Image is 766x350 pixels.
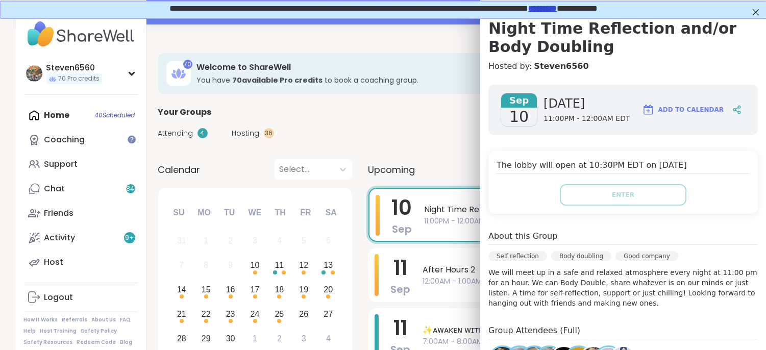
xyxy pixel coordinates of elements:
div: Choose Thursday, October 2nd, 2025 [268,328,290,349]
img: ShareWell Nav Logo [24,16,138,52]
div: Support [44,159,78,170]
div: 25 [275,307,284,321]
div: 3 [253,234,257,247]
div: 24 [251,307,260,321]
p: We will meet up in a safe and relaxed atmosphere every night at 11:00 pm for an hour. We can Body... [488,267,758,308]
div: 14 [177,283,186,296]
a: FAQ [120,316,131,323]
span: Sep [501,93,537,108]
h3: Night Time Reflection and/or Body Doubling [488,19,758,56]
div: 2 [277,332,282,345]
div: Su [167,202,190,224]
div: 3 [302,332,306,345]
span: 7:00AM - 8:00AM EDT [423,336,720,347]
div: Choose Sunday, September 28th, 2025 [171,328,193,349]
a: Help [24,328,36,335]
span: Sep [392,222,412,236]
div: 36 [264,128,274,138]
div: Good company [615,251,678,261]
span: 84 [127,185,135,193]
div: Choose Sunday, September 14th, 2025 [171,279,193,301]
div: 8 [204,258,208,272]
div: Not available Monday, September 1st, 2025 [195,230,217,252]
div: 16 [226,283,235,296]
div: 15 [202,283,211,296]
div: 27 [324,307,333,321]
div: Not available Wednesday, September 3rd, 2025 [244,230,266,252]
div: Choose Thursday, September 11th, 2025 [268,255,290,277]
span: 10 [509,108,529,126]
div: Choose Friday, September 26th, 2025 [293,303,315,325]
div: Not available Sunday, August 31st, 2025 [171,230,193,252]
span: Add to Calendar [658,105,724,114]
a: Steven6560 [534,60,588,72]
div: Coaching [44,134,85,145]
button: Add to Calendar [637,97,728,122]
div: 1 [204,234,208,247]
div: Self reflection [488,251,547,261]
b: 70 available Pro credit s [233,75,323,85]
div: Choose Thursday, September 18th, 2025 [268,279,290,301]
div: Choose Wednesday, October 1st, 2025 [244,328,266,349]
button: Enter [560,184,686,206]
iframe: Spotlight [128,135,136,143]
a: Safety Policy [81,328,117,335]
span: Calendar [158,163,201,177]
span: 11:00PM - 12:00AM EDT [425,216,719,227]
span: ✨ᴀᴡᴀᴋᴇɴ ᴡɪᴛʜ ʙᴇᴀᴜᴛɪғᴜʟ sᴏᴜʟs✨ [423,324,720,336]
h4: Group Attendees (Full) [488,324,758,339]
div: 21 [177,307,186,321]
div: 23 [226,307,235,321]
span: 11 [393,254,408,282]
span: Upcoming [368,163,415,177]
span: 10 [392,193,412,222]
span: 70 Pro credits [59,74,100,83]
span: 9 + [125,234,134,242]
a: How It Works [24,316,58,323]
div: 20 [324,283,333,296]
span: Night Time Reflection and/or Body Doubling [425,204,719,216]
div: Choose Wednesday, September 10th, 2025 [244,255,266,277]
div: Chat [44,183,65,194]
div: 28 [177,332,186,345]
div: 4 [326,332,331,345]
h4: Hosted by: [488,60,758,72]
div: Steven6560 [46,62,102,73]
div: 2 [228,234,233,247]
div: Choose Tuesday, September 23rd, 2025 [219,303,241,325]
div: 5 [302,234,306,247]
span: Enter [612,190,634,199]
div: 22 [202,307,211,321]
div: 1 [253,332,257,345]
h4: The lobby will open at 10:30PM EDT on [DATE] [497,159,750,174]
div: 6 [326,234,331,247]
div: Choose Saturday, September 27th, 2025 [317,303,339,325]
div: Tu [218,202,241,224]
div: Not available Friday, September 5th, 2025 [293,230,315,252]
h3: Welcome to ShareWell [197,62,634,73]
a: View Full PageNight Time Reflection and/or Body Doubling [488,7,758,56]
div: Choose Saturday, October 4th, 2025 [317,328,339,349]
div: Choose Monday, September 29th, 2025 [195,328,217,349]
a: Host Training [40,328,77,335]
div: Choose Friday, September 12th, 2025 [293,255,315,277]
div: 9 [228,258,233,272]
div: 18 [275,283,284,296]
div: 30 [226,332,235,345]
div: 4 [197,128,208,138]
h4: About this Group [488,230,557,242]
a: Support [24,152,138,177]
div: 29 [202,332,211,345]
div: Not available Tuesday, September 9th, 2025 [219,255,241,277]
div: Th [269,202,291,224]
span: 12:00AM - 1:00AM EDT [423,276,720,287]
div: Not available Saturday, September 6th, 2025 [317,230,339,252]
a: Friends [24,201,138,226]
div: 26 [299,307,308,321]
div: Logout [44,292,73,303]
div: Choose Saturday, September 20th, 2025 [317,279,339,301]
a: Referrals [62,316,88,323]
div: 7 [179,258,184,272]
div: Not available Monday, September 8th, 2025 [195,255,217,277]
div: Choose Monday, September 15th, 2025 [195,279,217,301]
